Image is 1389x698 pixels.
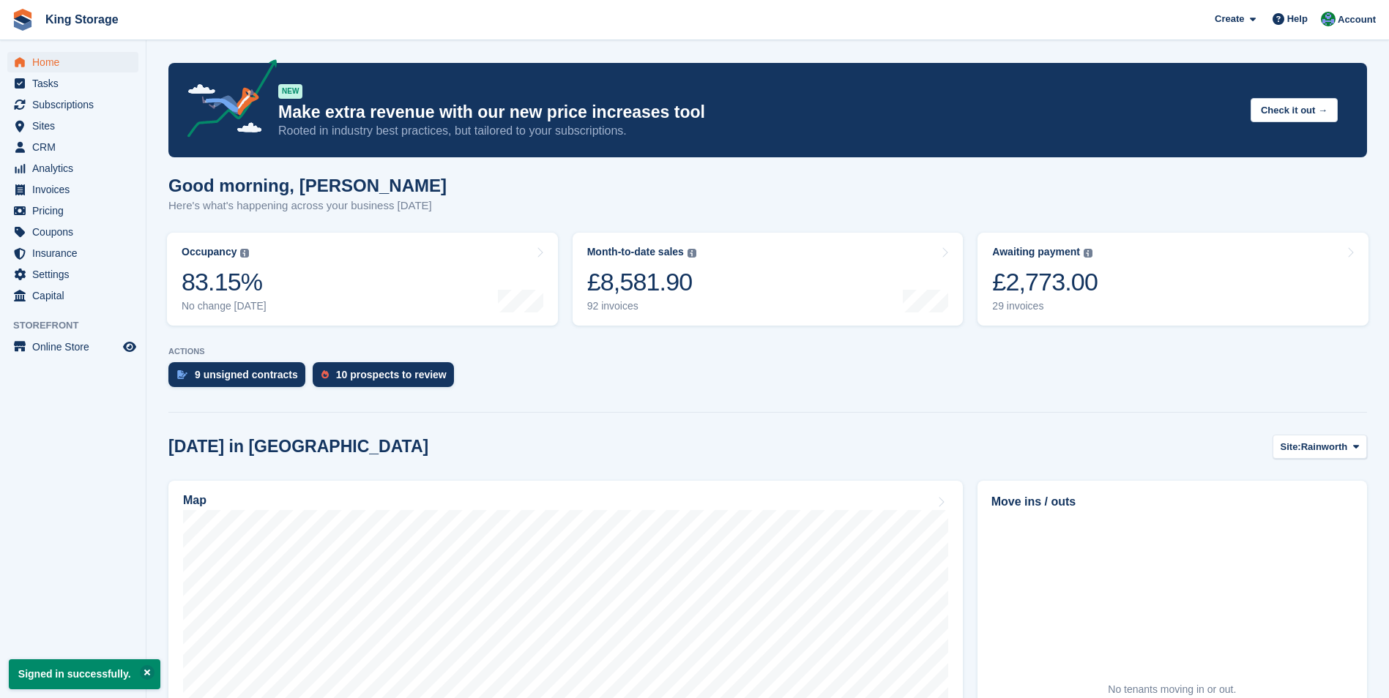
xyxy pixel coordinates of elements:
[7,52,138,72] a: menu
[1084,249,1092,258] img: icon-info-grey-7440780725fd019a000dd9b08b2336e03edf1995a4989e88bcd33f0948082b44.svg
[278,84,302,99] div: NEW
[7,73,138,94] a: menu
[32,158,120,179] span: Analytics
[7,158,138,179] a: menu
[182,300,267,312] div: No change [DATE]
[168,437,428,457] h2: [DATE] in [GEOGRAPHIC_DATA]
[32,116,120,136] span: Sites
[182,246,237,258] div: Occupancy
[9,659,160,689] p: Signed in successfully.
[32,200,120,221] span: Pricing
[32,52,120,72] span: Home
[177,370,187,379] img: contract_signature_icon-13c848040528278c33f63329250d36e43548de30e8caae1d1a13099fd9432cc5.svg
[32,94,120,115] span: Subscriptions
[1215,12,1244,26] span: Create
[12,9,34,31] img: stora-icon-8386f47178a22dfd0bd8f6a31ec36ba5ce8667c1dd55bd0f319d3a0aa187defe.svg
[32,264,120,285] span: Settings
[587,267,696,297] div: £8,581.90
[7,243,138,263] a: menu
[32,222,120,242] span: Coupons
[168,176,447,195] h1: Good morning, [PERSON_NAME]
[977,233,1368,326] a: Awaiting payment £2,773.00 29 invoices
[1321,12,1336,26] img: John King
[992,267,1098,297] div: £2,773.00
[313,362,461,394] a: 10 prospects to review
[32,285,120,306] span: Capital
[278,102,1239,123] p: Make extra revenue with our new price increases tool
[182,267,267,297] div: 83.15%
[992,246,1080,258] div: Awaiting payment
[1301,440,1348,454] span: Rainworth
[587,246,684,258] div: Month-to-date sales
[573,233,964,326] a: Month-to-date sales £8,581.90 92 invoices
[278,123,1239,139] p: Rooted in industry best practices, but tailored to your subscriptions.
[40,7,124,31] a: King Storage
[195,369,298,380] div: 9 unsigned contracts
[183,494,206,507] h2: Map
[336,369,447,380] div: 10 prospects to review
[121,338,138,356] a: Preview store
[32,137,120,157] span: CRM
[168,362,313,394] a: 9 unsigned contracts
[1251,98,1338,122] button: Check it out →
[992,300,1098,312] div: 29 invoices
[32,73,120,94] span: Tasks
[13,318,146,333] span: Storefront
[32,337,120,357] span: Online Store
[1108,682,1236,697] div: No tenants moving in or out.
[7,200,138,221] a: menu
[587,300,696,312] div: 92 invoices
[7,179,138,200] a: menu
[7,116,138,136] a: menu
[168,347,1367,356] p: ACTIONS
[321,370,329,379] img: prospect-51fa495bee0391a8d652442698ab0144808aea92771e9ea1ae160a38d050c398.svg
[991,493,1353,511] h2: Move ins / outs
[168,198,447,214] p: Here's what's happening across your business [DATE]
[7,264,138,285] a: menu
[32,243,120,263] span: Insurance
[7,222,138,242] a: menu
[32,179,120,200] span: Invoices
[7,137,138,157] a: menu
[240,249,249,258] img: icon-info-grey-7440780725fd019a000dd9b08b2336e03edf1995a4989e88bcd33f0948082b44.svg
[1281,440,1301,454] span: Site:
[7,337,138,357] a: menu
[167,233,558,326] a: Occupancy 83.15% No change [DATE]
[7,285,138,306] a: menu
[1287,12,1308,26] span: Help
[688,249,696,258] img: icon-info-grey-7440780725fd019a000dd9b08b2336e03edf1995a4989e88bcd33f0948082b44.svg
[1273,435,1367,459] button: Site: Rainworth
[175,59,278,143] img: price-adjustments-announcement-icon-8257ccfd72463d97f412b2fc003d46551f7dbcb40ab6d574587a9cd5c0d94...
[1338,12,1376,27] span: Account
[7,94,138,115] a: menu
